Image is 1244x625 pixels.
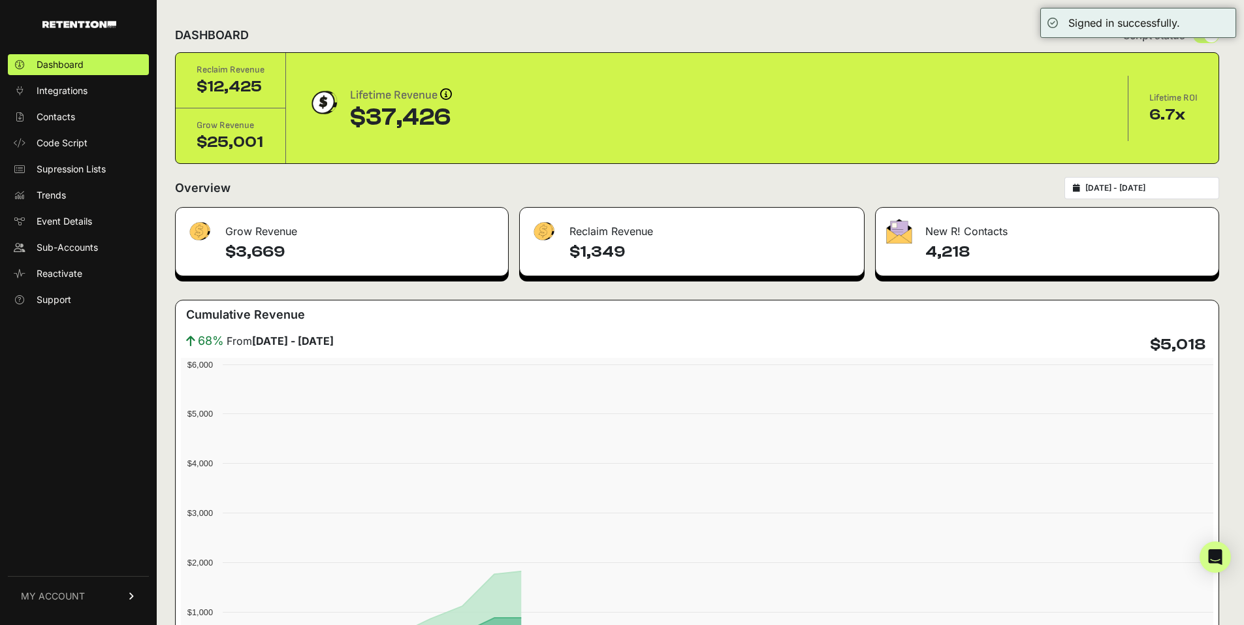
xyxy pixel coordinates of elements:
[37,215,92,228] span: Event Details
[197,63,264,76] div: Reclaim Revenue
[176,208,508,247] div: Grow Revenue
[925,242,1208,263] h4: 4,218
[37,84,88,97] span: Integrations
[37,163,106,176] span: Supression Lists
[187,360,213,370] text: $6,000
[8,576,149,616] a: MY ACCOUNT
[227,333,334,349] span: From
[225,242,498,263] h4: $3,669
[37,136,88,150] span: Code Script
[175,179,231,197] h2: Overview
[1149,104,1198,125] div: 6.7x
[8,263,149,284] a: Reactivate
[37,58,84,71] span: Dashboard
[187,607,213,617] text: $1,000
[175,26,249,44] h2: DASHBOARD
[37,189,66,202] span: Trends
[8,106,149,127] a: Contacts
[8,54,149,75] a: Dashboard
[197,132,264,153] div: $25,001
[8,133,149,153] a: Code Script
[198,332,224,350] span: 68%
[8,211,149,232] a: Event Details
[197,119,264,132] div: Grow Revenue
[252,334,334,347] strong: [DATE] - [DATE]
[186,306,305,324] h3: Cumulative Revenue
[37,241,98,254] span: Sub-Accounts
[520,208,864,247] div: Reclaim Revenue
[886,219,912,244] img: fa-envelope-19ae18322b30453b285274b1b8af3d052b27d846a4fbe8435d1a52b978f639a2.png
[1068,15,1180,31] div: Signed in successfully.
[1200,541,1231,573] div: Open Intercom Messenger
[21,590,85,603] span: MY ACCOUNT
[37,293,71,306] span: Support
[186,219,212,244] img: fa-dollar-13500eef13a19c4ab2b9ed9ad552e47b0d9fc28b02b83b90ba0e00f96d6372e9.png
[8,80,149,101] a: Integrations
[187,458,213,468] text: $4,000
[307,86,340,119] img: dollar-coin-05c43ed7efb7bc0c12610022525b4bbbb207c7efeef5aecc26f025e68dcafac9.png
[8,237,149,258] a: Sub-Accounts
[569,242,853,263] h4: $1,349
[187,558,213,568] text: $2,000
[42,21,116,28] img: Retention.com
[187,508,213,518] text: $3,000
[37,110,75,123] span: Contacts
[8,159,149,180] a: Supression Lists
[1150,334,1205,355] h4: $5,018
[876,208,1219,247] div: New R! Contacts
[350,86,452,104] div: Lifetime Revenue
[187,409,213,419] text: $5,000
[37,267,82,280] span: Reactivate
[350,104,452,131] div: $37,426
[1149,91,1198,104] div: Lifetime ROI
[530,219,556,244] img: fa-dollar-13500eef13a19c4ab2b9ed9ad552e47b0d9fc28b02b83b90ba0e00f96d6372e9.png
[8,185,149,206] a: Trends
[8,289,149,310] a: Support
[197,76,264,97] div: $12,425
